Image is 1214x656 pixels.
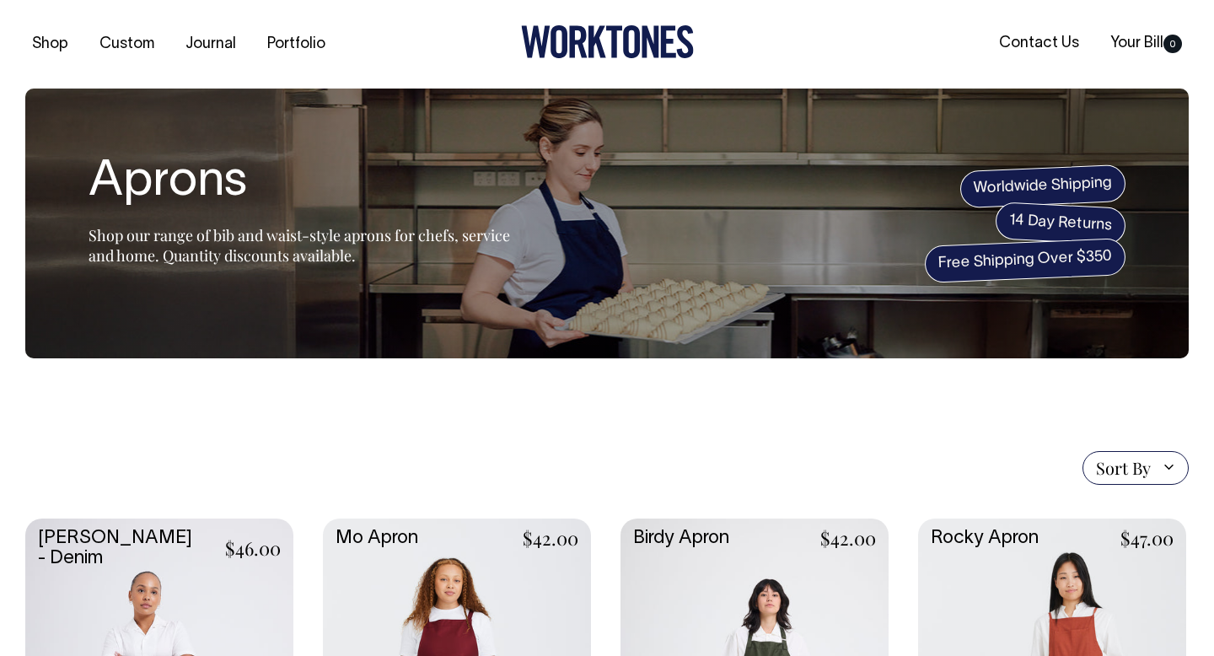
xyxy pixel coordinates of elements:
[89,225,510,266] span: Shop our range of bib and waist-style aprons for chefs, service and home. Quantity discounts avai...
[1104,30,1189,57] a: Your Bill0
[1096,458,1151,478] span: Sort By
[995,202,1126,245] span: 14 Day Returns
[992,30,1086,57] a: Contact Us
[1163,35,1182,53] span: 0
[179,30,243,58] a: Journal
[89,156,510,210] h1: Aprons
[924,238,1126,283] span: Free Shipping Over $350
[959,164,1126,208] span: Worldwide Shipping
[261,30,332,58] a: Portfolio
[93,30,161,58] a: Custom
[25,30,75,58] a: Shop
